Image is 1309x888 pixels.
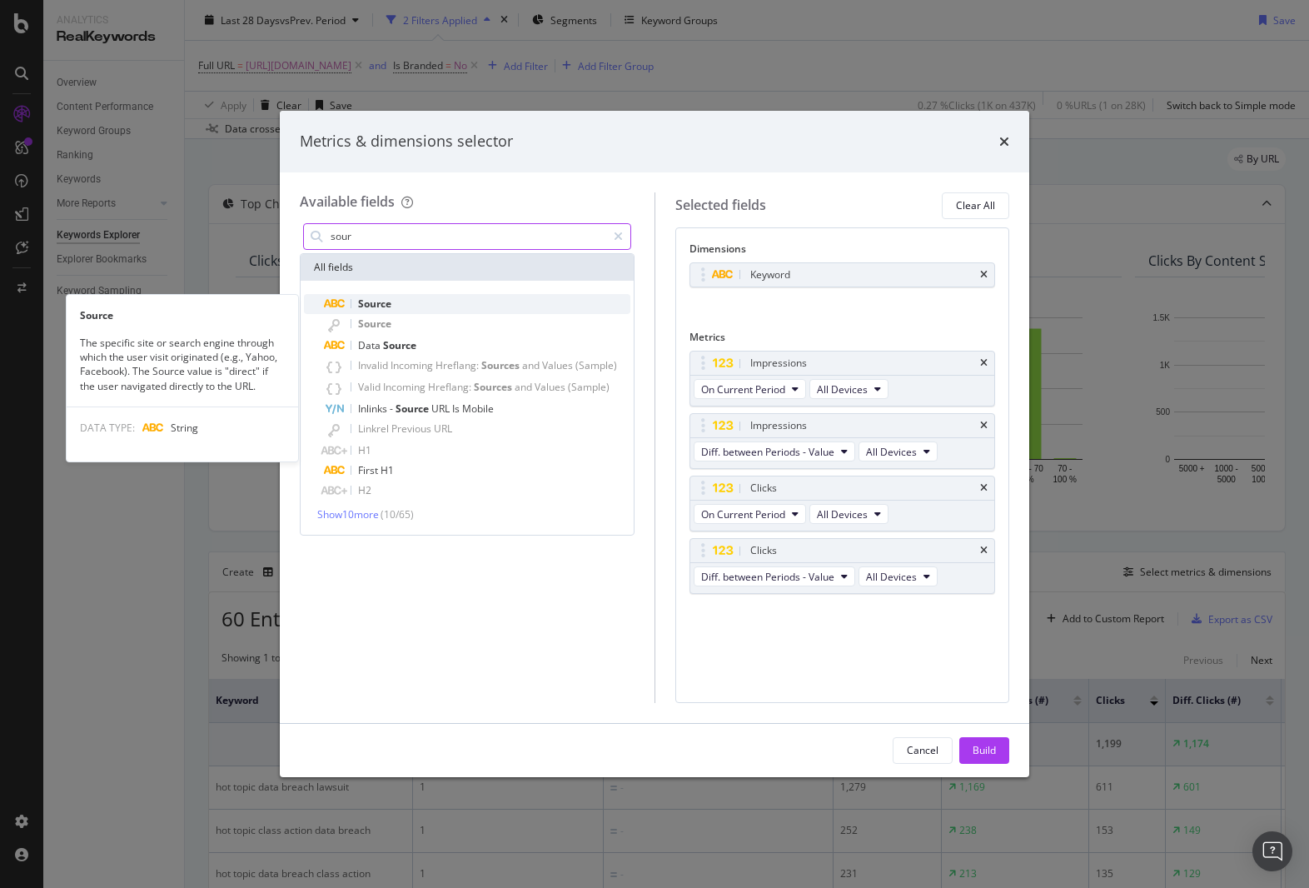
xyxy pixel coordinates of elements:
div: Clicks [750,542,777,559]
span: Source [383,338,416,352]
button: Clear All [942,192,1009,219]
span: Source [396,402,431,416]
span: (Sample) [575,358,617,372]
span: Sources [481,358,522,372]
div: times [999,131,1009,152]
div: times [980,421,988,431]
span: Incoming [383,380,428,394]
div: Available fields [300,192,395,211]
span: - [390,402,396,416]
span: (Sample) [568,380,610,394]
span: All Devices [817,507,868,521]
span: Values [535,380,568,394]
span: Source [358,317,391,331]
span: URL [434,422,452,436]
span: H1 [381,463,394,477]
span: Diff. between Periods - Value [701,445,834,459]
div: Impressions [750,355,807,372]
div: Open Intercom Messenger [1252,831,1292,871]
div: Build [973,743,996,757]
button: Cancel [893,737,953,764]
span: All Devices [866,445,917,459]
span: Source [358,297,391,311]
div: ImpressionstimesOn Current PeriodAll Devices [689,351,996,407]
div: modal [280,111,1029,777]
div: Dimensions [689,242,996,262]
span: Show 10 more [317,507,379,521]
span: Invalid [358,358,391,372]
button: All Devices [859,442,938,461]
div: Selected fields [675,196,766,215]
span: First [358,463,381,477]
span: and [522,358,542,372]
span: Hreflang: [436,358,481,372]
div: times [980,546,988,556]
button: Build [959,737,1009,764]
div: ClickstimesOn Current PeriodAll Devices [689,476,996,531]
button: All Devices [809,379,888,399]
button: Diff. between Periods - Value [694,442,855,461]
div: Metrics [689,330,996,351]
span: Is [452,402,462,416]
div: ClickstimesDiff. between Periods - ValueAll Devices [689,538,996,594]
button: All Devices [809,504,888,524]
input: Search by field name [329,224,606,249]
span: Data [358,338,383,352]
span: On Current Period [701,507,785,521]
div: times [980,358,988,368]
span: Hreflang: [428,380,474,394]
button: Diff. between Periods - Value [694,566,855,586]
div: Metrics & dimensions selector [300,131,513,152]
div: Impressions [750,417,807,434]
div: The specific site or search engine through which the user visit originated (e.g., Yahoo, Facebook... [67,336,298,393]
span: ( 10 / 65 ) [381,507,414,521]
span: Valid [358,380,383,394]
div: Cancel [907,743,938,757]
span: Values [542,358,575,372]
div: Clicks [750,480,777,496]
div: All fields [301,254,634,281]
button: On Current Period [694,379,806,399]
div: Clear All [956,198,995,212]
span: Sources [474,380,515,394]
span: Incoming [391,358,436,372]
span: Inlinks [358,402,390,416]
button: On Current Period [694,504,806,524]
span: Diff. between Periods - Value [701,570,834,584]
div: Keywordtimes [689,262,996,287]
button: All Devices [859,566,938,586]
span: On Current Period [701,382,785,397]
span: All Devices [866,570,917,584]
div: Keyword [750,267,790,283]
div: times [980,270,988,280]
span: URL [431,402,452,416]
span: Mobile [462,402,494,416]
span: and [515,380,535,394]
span: H1 [358,443,371,457]
span: Linkrel [358,422,391,436]
div: times [980,483,988,493]
span: Previous [391,422,434,436]
div: Source [67,308,298,322]
span: All Devices [817,382,868,397]
span: H2 [358,483,371,497]
div: ImpressionstimesDiff. between Periods - ValueAll Devices [689,413,996,469]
